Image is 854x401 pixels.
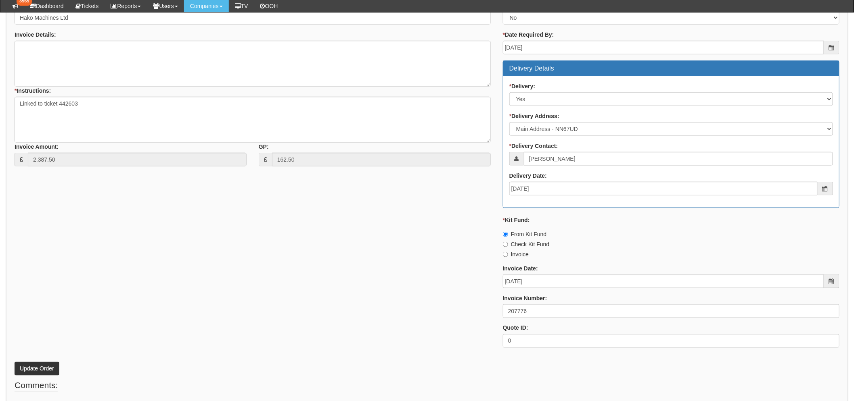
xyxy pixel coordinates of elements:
[509,112,559,120] label: Delivery Address:
[509,142,558,150] label: Delivery Contact:
[15,97,491,143] textarea: Linked to ticket 442603
[15,87,51,95] label: Instructions:
[15,380,58,392] legend: Comments:
[503,250,529,258] label: Invoice
[503,324,528,332] label: Quote ID:
[503,31,554,39] label: Date Required By:
[503,294,547,302] label: Invoice Number:
[503,232,508,237] input: From Kit Fund
[503,216,530,224] label: Kit Fund:
[503,264,538,272] label: Invoice Date:
[15,31,56,39] label: Invoice Details:
[259,143,269,151] label: GP:
[509,65,833,72] h3: Delivery Details
[509,172,547,180] label: Delivery Date:
[15,143,59,151] label: Invoice Amount:
[503,242,508,247] input: Check Kit Fund
[503,252,508,257] input: Invoice
[509,82,536,90] label: Delivery:
[15,362,59,376] button: Update Order
[503,230,547,238] label: From Kit Fund
[503,240,550,248] label: Check Kit Fund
